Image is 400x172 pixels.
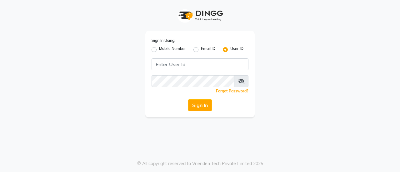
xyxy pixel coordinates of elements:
button: Sign In [188,99,212,111]
label: Sign In Using: [152,38,175,43]
a: Forgot Password? [216,89,248,93]
input: Username [152,58,248,70]
label: Mobile Number [159,46,186,53]
img: logo1.svg [175,6,225,25]
label: Email ID [201,46,215,53]
input: Username [152,75,234,87]
label: User ID [230,46,243,53]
